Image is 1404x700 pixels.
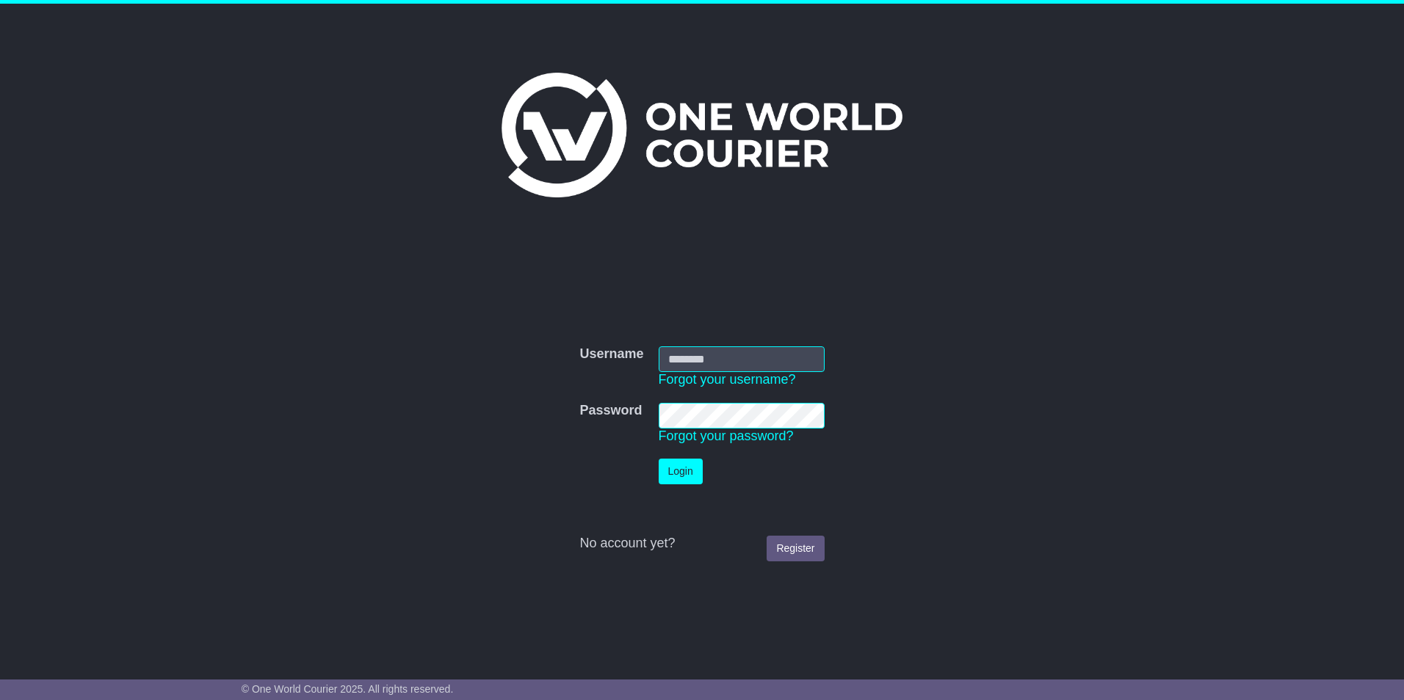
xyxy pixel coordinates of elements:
a: Forgot your username? [659,372,796,387]
label: Username [579,346,643,362]
label: Password [579,403,642,419]
span: © One World Courier 2025. All rights reserved. [242,683,454,695]
a: Forgot your password? [659,429,794,443]
button: Login [659,459,703,484]
img: One World [502,73,902,197]
a: Register [767,536,824,561]
div: No account yet? [579,536,824,552]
